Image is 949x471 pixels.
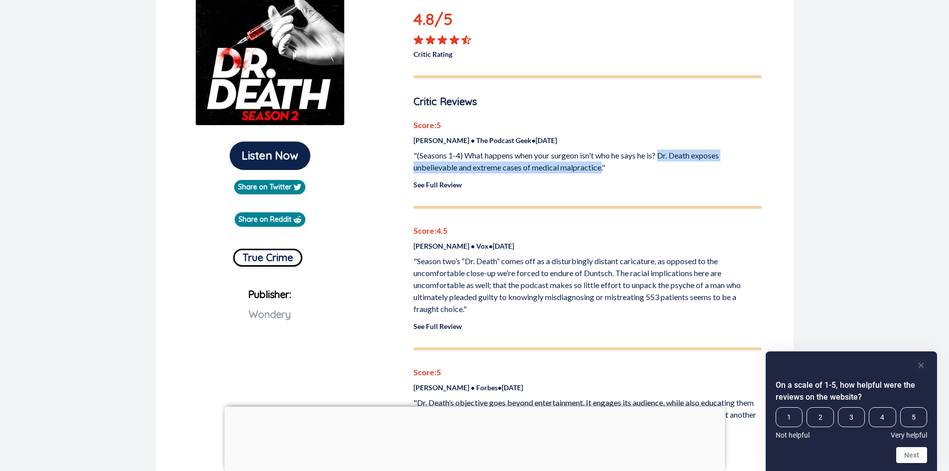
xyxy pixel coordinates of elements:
h2: On a scale of 1-5, how helpful were the reviews on the website? Select an option from 1 to 5, wit... [776,379,927,403]
button: True Crime [233,249,302,267]
span: 2 [807,407,833,427]
p: "(Seasons 1-4) What happens when your surgeon isn't who he says he is? Dr. Death exposes unbeliev... [413,150,762,173]
span: Wondery [249,308,291,320]
div: On a scale of 1-5, how helpful were the reviews on the website? Select an option from 1 to 5, wit... [776,359,927,463]
p: Score: 5 [413,366,762,378]
span: Very helpful [891,431,927,439]
span: Not helpful [776,431,810,439]
p: 4.8 /5 [413,7,483,35]
p: Critic Reviews [413,94,762,109]
span: 3 [838,407,865,427]
p: Score: 5 [413,119,762,131]
p: Publisher: [164,285,377,356]
span: 1 [776,407,803,427]
a: See Full Review [413,322,462,330]
iframe: Advertisement [224,407,725,469]
button: Next question [896,447,927,463]
div: On a scale of 1-5, how helpful were the reviews on the website? Select an option from 1 to 5, wit... [776,407,927,439]
p: Critic Rating [413,45,587,59]
button: Hide survey [915,359,927,371]
a: True Crime [233,245,302,267]
span: 4 [869,407,896,427]
p: [PERSON_NAME] • The Podcast Geek • [DATE] [413,135,762,146]
p: "Dr. Death’s objective goes beyond entertainment. It engages its audience, while also educating t... [413,397,762,433]
a: Share on Reddit [235,212,305,227]
a: See Full Review [413,180,462,189]
p: Score: 4.5 [413,225,762,237]
p: [PERSON_NAME] • Forbes • [DATE] [413,382,762,393]
p: "Season two’s “Dr. Death” comes off as a disturbingly distant caricature, as opposed to the uncom... [413,255,762,315]
button: Listen Now [230,142,310,170]
p: [PERSON_NAME] • Vox • [DATE] [413,241,762,251]
span: 5 [900,407,927,427]
a: Share on Twitter [234,180,305,194]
